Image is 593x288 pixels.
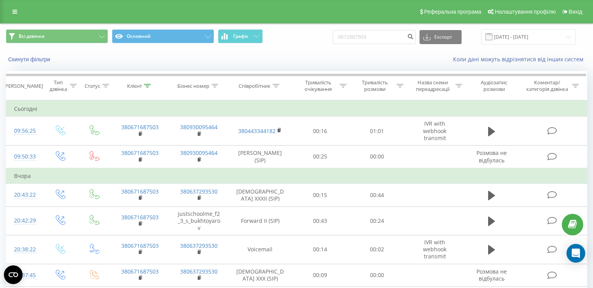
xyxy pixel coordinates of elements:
[471,79,517,92] div: Аудіозапис розмови
[424,9,481,15] span: Реферальна програма
[349,184,405,206] td: 00:44
[49,79,67,92] div: Тип дзвінка
[228,206,292,235] td: Forward II (SIP)
[356,79,395,92] div: Тривалість розмови
[121,268,159,275] a: 380671687503
[333,30,416,44] input: Пошук за номером
[6,101,587,117] td: Сьогодні
[420,30,462,44] button: Експорт
[121,123,159,131] a: 380671687503
[14,187,35,203] div: 20:43:22
[14,242,35,257] div: 20:38:22
[6,56,54,63] button: Скинути фільтри
[169,206,228,235] td: justschoolme_f2_3_s_bukhtoyarov
[405,117,464,146] td: IVR with webhook transmit
[349,264,405,286] td: 00:00
[121,188,159,195] a: 380671687503
[228,145,292,168] td: [PERSON_NAME] (SIP)
[292,264,349,286] td: 00:09
[349,117,405,146] td: 01:01
[14,213,35,228] div: 20:42:29
[238,127,276,135] a: 380443344182
[127,83,142,89] div: Клієнт
[495,9,556,15] span: Налаштування профілю
[405,235,464,264] td: IVR with webhook transmit
[218,29,263,43] button: Графік
[292,145,349,168] td: 00:25
[349,145,405,168] td: 00:00
[180,123,218,131] a: 380930095464
[4,265,23,284] button: Open CMP widget
[112,29,214,43] button: Основний
[292,184,349,206] td: 00:15
[121,149,159,156] a: 380671687503
[299,79,338,92] div: Тривалість очікування
[180,149,218,156] a: 380930095464
[177,83,209,89] div: Бізнес номер
[292,117,349,146] td: 00:16
[6,168,587,184] td: Вчора
[239,83,271,89] div: Співробітник
[6,29,108,43] button: Всі дзвінки
[228,264,292,286] td: [DEMOGRAPHIC_DATA] XXX (SIP)
[228,235,292,264] td: Voicemail
[233,34,248,39] span: Графік
[180,188,218,195] a: 380637293530
[14,268,35,283] div: 20:37:45
[292,235,349,264] td: 00:14
[19,33,44,39] span: Всі дзвінки
[121,242,159,249] a: 380671687503
[292,206,349,235] td: 00:43
[14,123,35,139] div: 09:56:25
[349,206,405,235] td: 00:24
[349,235,405,264] td: 00:02
[412,79,453,92] div: Назва схеми переадресації
[228,184,292,206] td: [DEMOGRAPHIC_DATA] XXXII (SIP)
[85,83,100,89] div: Статус
[566,244,585,263] div: Open Intercom Messenger
[569,9,582,15] span: Вихід
[476,149,507,164] span: Розмова не відбулась
[180,268,218,275] a: 380637293530
[14,149,35,164] div: 09:50:33
[4,83,43,89] div: [PERSON_NAME]
[476,268,507,282] span: Розмова не відбулась
[524,79,570,92] div: Коментар/категорія дзвінка
[180,242,218,249] a: 380637293530
[121,213,159,221] a: 380671687503
[453,55,587,63] a: Коли дані можуть відрізнятися вiд інших систем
